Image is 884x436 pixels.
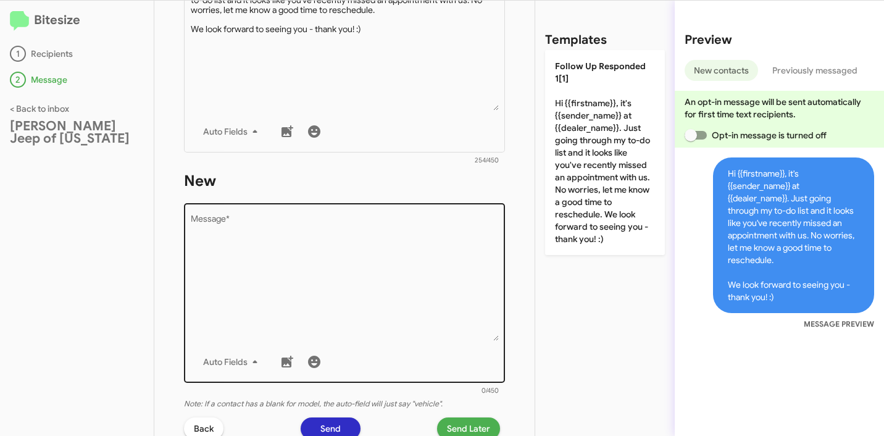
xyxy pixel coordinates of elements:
[10,72,144,88] div: Message
[10,46,26,62] div: 1
[713,157,874,313] span: Hi {{firstname}}, it's {{sender_name}} at {{dealer_name}}. Just going through my to-do list and i...
[203,120,262,143] span: Auto Fields
[763,60,867,81] button: Previously messaged
[10,103,69,114] a: < Back to inbox
[10,11,29,31] img: logo-minimal.svg
[193,120,272,143] button: Auto Fields
[10,72,26,88] div: 2
[685,60,758,81] button: New contacts
[772,60,857,81] span: Previously messaged
[10,120,144,145] div: [PERSON_NAME] Jeep of [US_STATE]
[10,46,144,62] div: Recipients
[184,399,443,409] i: Note: If a contact has a blank for model, the auto-field will just say "vehicle".
[685,96,874,120] p: An opt-in message will be sent automatically for first time text recipients.
[482,387,499,395] mat-hint: 0/450
[545,30,607,50] h2: Templates
[712,128,827,143] span: Opt-in message is turned off
[555,61,646,84] span: Follow Up Responded 1[1]
[545,50,665,255] p: Hi {{firstname}}, it's {{sender_name}} at {{dealer_name}}. Just going through my to-do list and i...
[804,318,874,330] small: MESSAGE PREVIEW
[685,30,874,50] h2: Preview
[203,351,262,373] span: Auto Fields
[184,171,505,191] h1: New
[694,60,749,81] span: New contacts
[193,351,272,373] button: Auto Fields
[10,10,144,31] h2: Bitesize
[475,157,499,164] mat-hint: 254/450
